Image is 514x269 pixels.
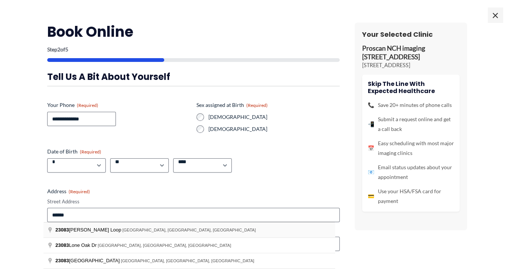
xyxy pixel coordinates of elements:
span: (Required) [80,149,101,155]
span: [GEOGRAPHIC_DATA], [GEOGRAPHIC_DATA], [GEOGRAPHIC_DATA] [121,258,254,263]
legend: Sex assigned at Birth [196,101,268,109]
span: (Required) [246,102,268,108]
legend: Address [47,188,90,195]
li: Easy scheduling with most major imaging clinics [368,138,454,158]
span: 5 [65,46,68,53]
span: [GEOGRAPHIC_DATA], [GEOGRAPHIC_DATA], [GEOGRAPHIC_DATA] [98,243,231,248]
span: 23083 [55,227,69,233]
span: [PERSON_NAME] Loop [55,227,123,233]
span: 📲 [368,119,374,129]
h2: Book Online [47,23,340,41]
p: [STREET_ADDRESS] [362,62,460,69]
span: Lone Oak Dr [55,242,98,248]
span: 📧 [368,167,374,177]
span: (Required) [77,102,98,108]
span: 23083 [55,258,69,263]
span: 📅 [368,143,374,153]
span: (Required) [69,189,90,194]
legend: Date of Birth [47,148,101,155]
label: [DEMOGRAPHIC_DATA] [208,113,340,121]
h3: Your Selected Clinic [362,30,460,39]
h4: Skip the line with Expected Healthcare [368,80,454,95]
span: × [488,8,503,23]
label: [DEMOGRAPHIC_DATA] [208,125,340,133]
span: 📞 [368,100,374,110]
li: Submit a request online and get a call back [368,114,454,134]
label: Your Phone [47,101,190,109]
span: [GEOGRAPHIC_DATA] [55,258,121,263]
h3: Tell us a bit about yourself [47,71,340,83]
li: Email status updates about your appointment [368,162,454,182]
li: Use your HSA/FSA card for payment [368,186,454,206]
li: Save 20+ minutes of phone calls [368,100,454,110]
p: Proscan NCH imaging [STREET_ADDRESS] [362,44,460,62]
span: [GEOGRAPHIC_DATA], [GEOGRAPHIC_DATA], [GEOGRAPHIC_DATA] [122,228,256,232]
span: 23083 [55,242,69,248]
span: 2 [57,46,60,53]
span: 💳 [368,191,374,201]
p: Step of [47,47,340,52]
label: Street Address [47,198,340,205]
